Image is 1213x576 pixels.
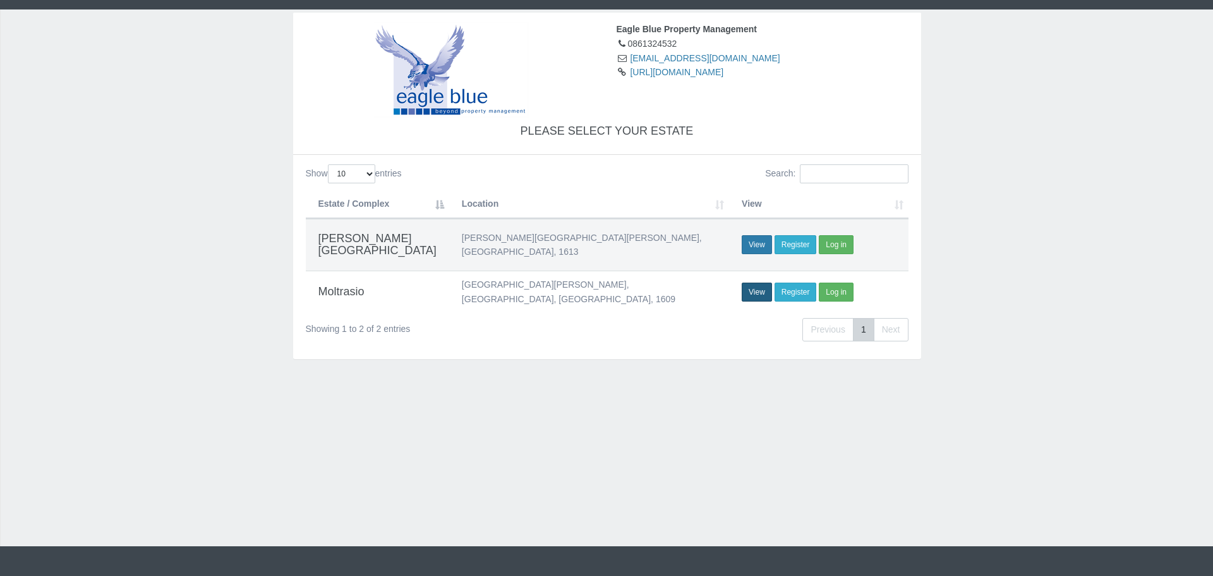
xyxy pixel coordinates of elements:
a: View [742,283,772,302]
a: Previous [802,318,853,341]
a: [PERSON_NAME][GEOGRAPHIC_DATA] [318,233,437,258]
th: View: activate to sort column ascending [729,190,908,219]
a: View [742,235,772,254]
a: Log in [819,283,854,302]
a: Register [775,235,817,254]
a: Register [775,283,817,302]
a: [URL][DOMAIN_NAME] [630,67,723,77]
a: 1 [853,318,874,341]
a: [EMAIL_ADDRESS][DOMAIN_NAME] [630,53,780,63]
strong: Eagle Blue Property Management [617,24,757,34]
h4: Please select your estate [306,125,908,138]
div: 0861324532 [607,22,918,80]
a: Next [874,318,908,341]
div: Showing 1 to 2 of 2 entries [306,317,546,336]
label: Search: [765,164,908,183]
td: [PERSON_NAME][GEOGRAPHIC_DATA][PERSON_NAME], [GEOGRAPHIC_DATA], 1613 [449,219,729,271]
a: Log in [819,235,854,254]
label: Show entries [306,164,402,183]
input: Search: [800,164,908,183]
th: Location : activate to sort column ascending [449,190,729,219]
a: Moltrasio [318,286,437,298]
select: Showentries [328,164,375,183]
th: Estate / Complex : activate to sort column descending [306,190,449,219]
img: logo [374,22,529,118]
td: [GEOGRAPHIC_DATA][PERSON_NAME], [GEOGRAPHIC_DATA], [GEOGRAPHIC_DATA], 1609 [449,271,729,313]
